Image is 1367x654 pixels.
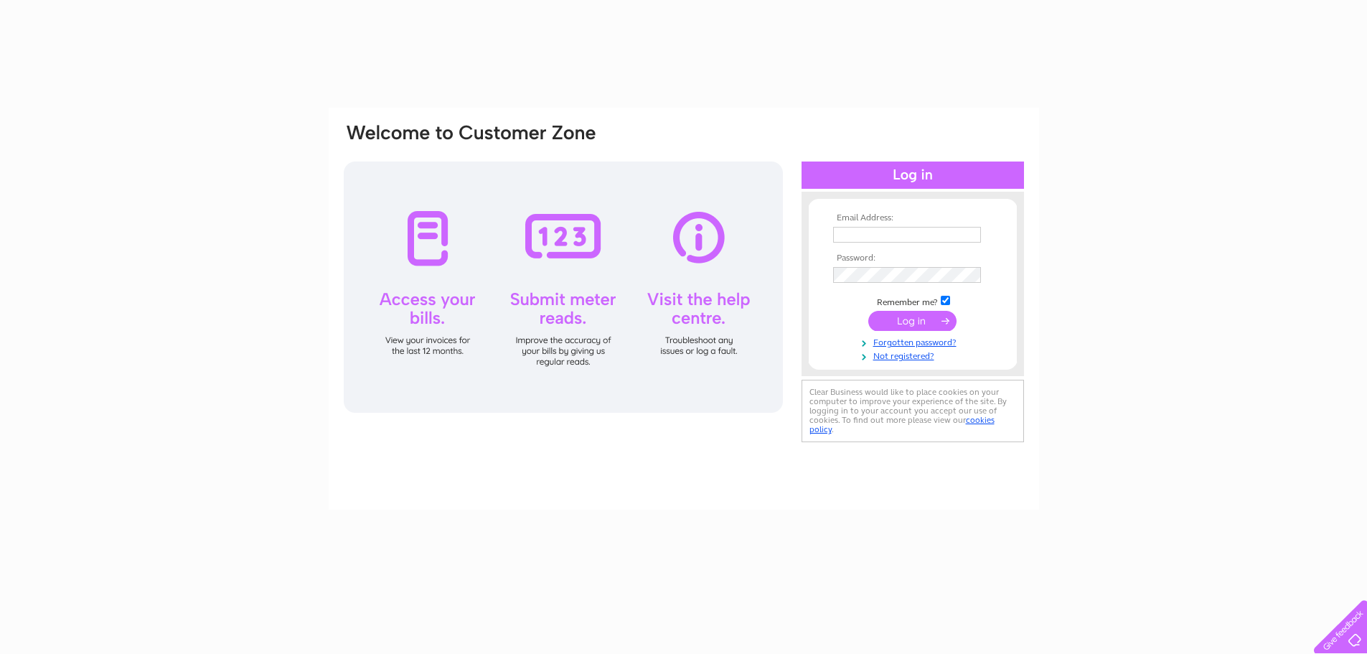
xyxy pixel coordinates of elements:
th: Password: [830,253,996,263]
div: Clear Business would like to place cookies on your computer to improve your experience of the sit... [802,380,1024,442]
input: Submit [868,311,957,331]
a: cookies policy [809,415,995,434]
th: Email Address: [830,213,996,223]
a: Not registered? [833,348,996,362]
a: Forgotten password? [833,335,996,348]
td: Remember me? [830,294,996,308]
